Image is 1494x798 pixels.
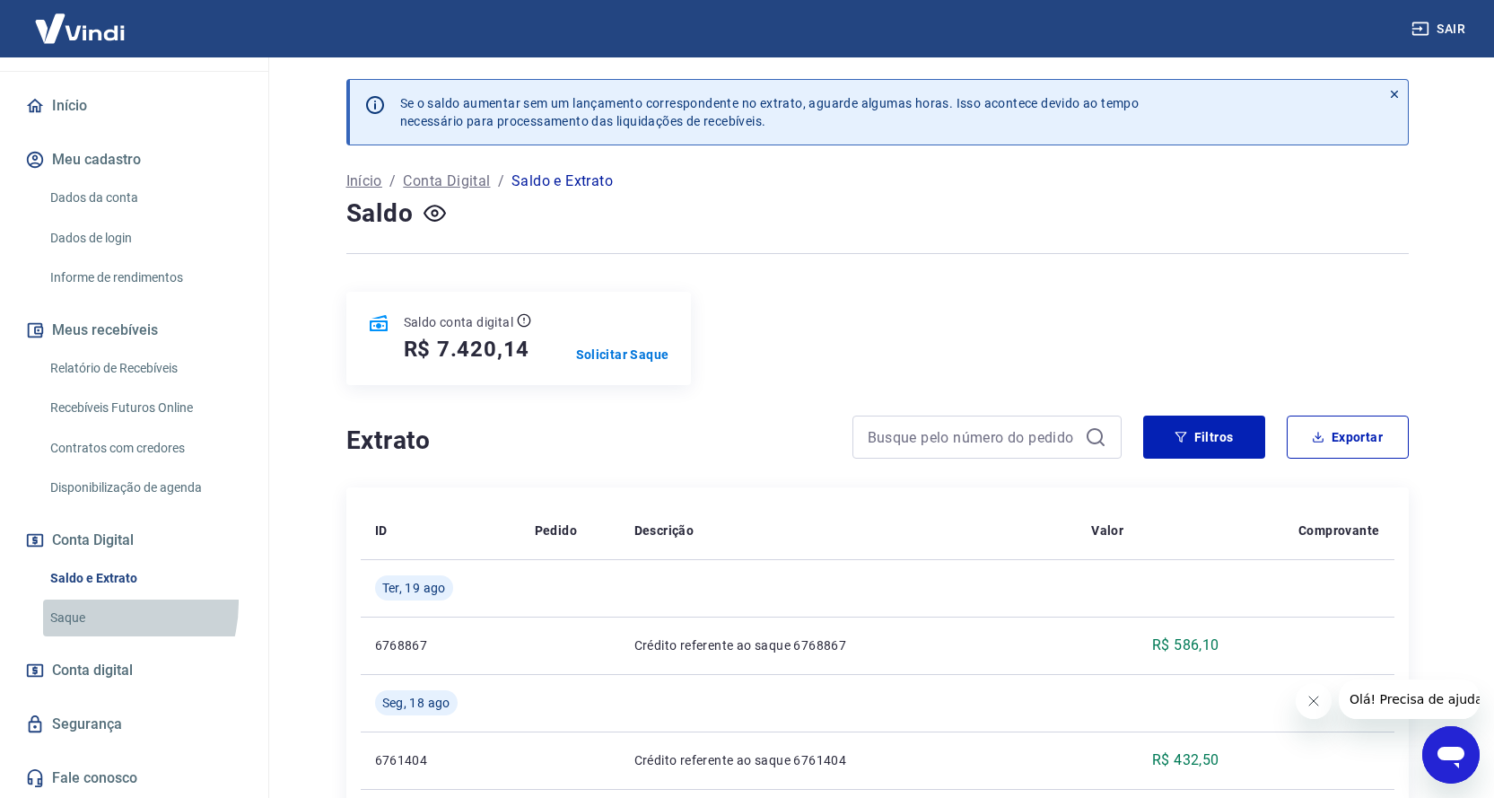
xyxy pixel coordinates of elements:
[535,522,577,539] p: Pedido
[43,390,247,426] a: Recebíveis Futuros Online
[404,313,514,331] p: Saldo conta digital
[11,13,151,27] span: Olá! Precisa de ajuda?
[511,171,613,192] p: Saldo e Extrato
[1152,635,1219,656] p: R$ 586,10
[382,694,450,712] span: Seg, 18 ago
[346,171,382,192] a: Início
[868,424,1078,451] input: Busque pelo número do pedido
[375,751,506,769] p: 6761404
[1339,680,1480,719] iframe: Mensagem da empresa
[1287,416,1409,459] button: Exportar
[43,350,247,387] a: Relatório de Recebíveis
[375,636,506,654] p: 6768867
[403,171,490,192] a: Conta Digital
[346,423,831,459] h4: Extrato
[1143,416,1265,459] button: Filtros
[22,1,138,56] img: Vindi
[22,521,247,560] button: Conta Digital
[1408,13,1472,46] button: Sair
[1422,726,1480,784] iframe: Botão para abrir a janela de mensagens
[634,751,1063,769] p: Crédito referente ao saque 6761404
[1298,522,1379,539] p: Comprovante
[22,140,247,180] button: Meu cadastro
[389,171,396,192] p: /
[22,86,247,126] a: Início
[22,651,247,690] a: Conta digital
[498,171,504,192] p: /
[634,522,695,539] p: Descrição
[346,196,414,232] h4: Saldo
[1296,683,1332,719] iframe: Fechar mensagem
[43,430,247,467] a: Contratos com credores
[375,522,388,539] p: ID
[22,759,247,798] a: Fale conosco
[1152,750,1219,771] p: R$ 432,50
[43,600,247,636] a: Saque
[43,259,247,296] a: Informe de rendimentos
[43,560,247,597] a: Saldo e Extrato
[634,636,1063,654] p: Crédito referente ao saque 6768867
[43,469,247,506] a: Disponibilização de agenda
[404,335,530,364] h5: R$ 7.420,14
[22,311,247,350] button: Meus recebíveis
[22,705,247,744] a: Segurança
[400,94,1140,130] p: Se o saldo aumentar sem um lançamento correspondente no extrato, aguarde algumas horas. Isso acon...
[43,220,247,257] a: Dados de login
[43,180,247,216] a: Dados da conta
[382,579,446,597] span: Ter, 19 ago
[52,658,133,683] span: Conta digital
[576,346,669,364] a: Solicitar Saque
[1091,522,1123,539] p: Valor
